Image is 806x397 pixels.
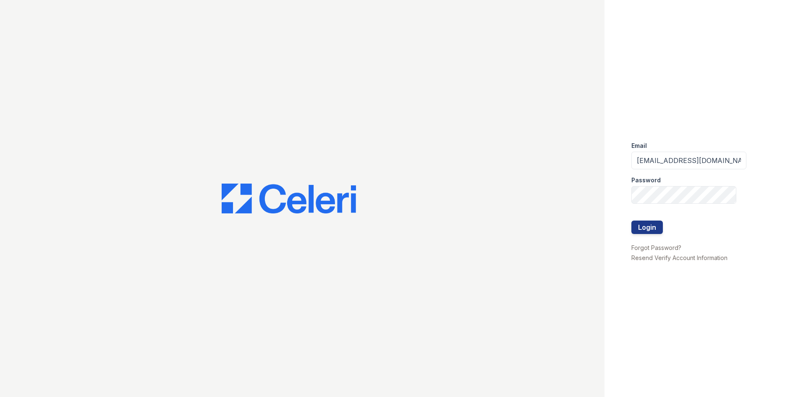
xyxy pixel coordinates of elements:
[631,221,663,234] button: Login
[631,244,681,251] a: Forgot Password?
[222,184,356,214] img: CE_Logo_Blue-a8612792a0a2168367f1c8372b55b34899dd931a85d93a1a3d3e32e68fde9ad4.png
[631,254,727,261] a: Resend Verify Account Information
[631,142,647,150] label: Email
[631,176,661,184] label: Password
